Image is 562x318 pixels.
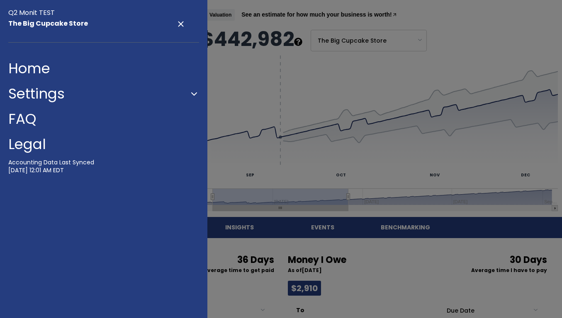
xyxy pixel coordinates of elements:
a: FAQ [8,111,199,128]
button: close settings menu [176,19,186,29]
button: Settings [8,85,199,102]
strong: The Big Cupcake Store [8,19,88,29]
p: [DATE] 12:01 AM EDT [8,166,199,175]
a: Legal [8,136,199,153]
p: Accounting Data Last Synced [8,159,199,167]
a: Home [8,60,199,77]
p: Q2 Monit TEST [8,8,186,17]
